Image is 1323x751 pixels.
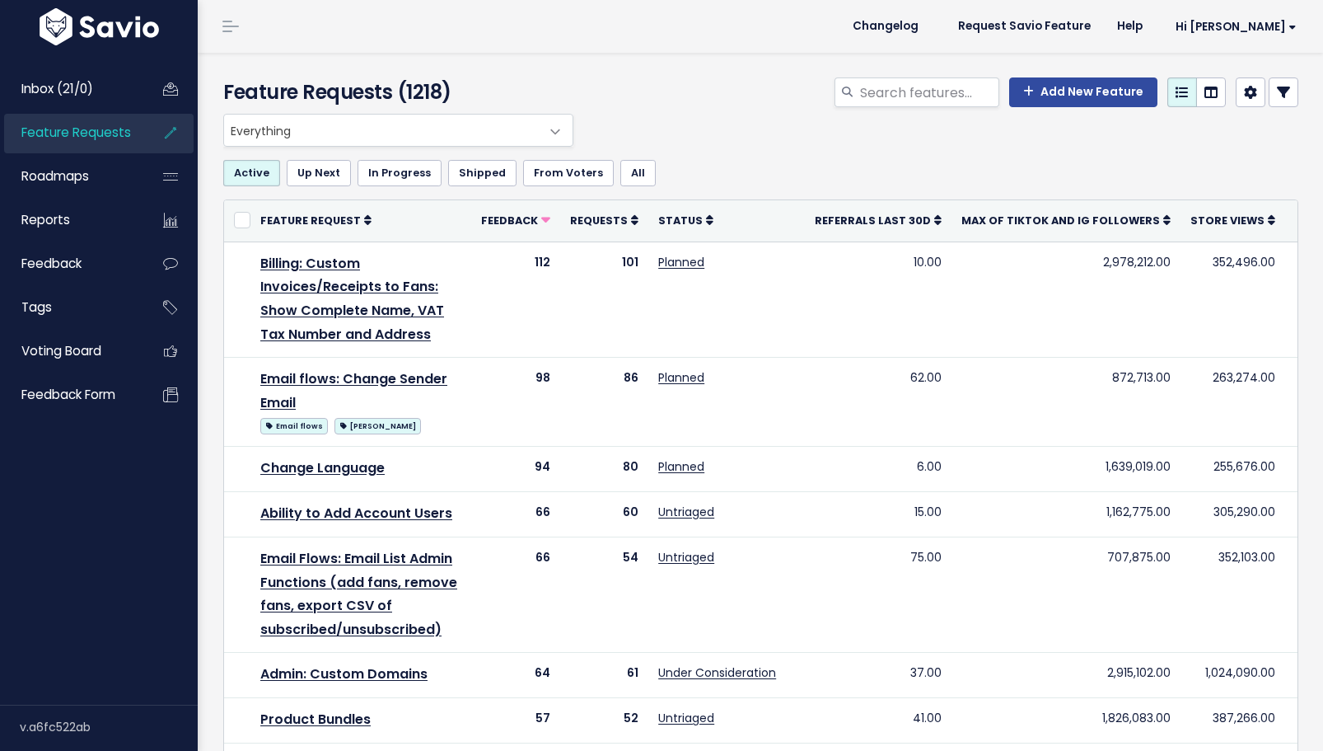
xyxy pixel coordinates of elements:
ul: Filter feature requests [223,160,1298,186]
a: Referrals Last 30d [815,212,942,228]
div: v.a6fc522ab [20,706,198,749]
td: 15.00 [805,491,951,537]
span: Status [658,214,703,228]
td: 872,713.00 [951,357,1180,446]
td: 263,274.00 [1180,357,1285,446]
span: Hi [PERSON_NAME] [1176,21,1297,33]
span: Feature Request [260,214,361,228]
a: Status [658,212,713,228]
a: Feedback [481,212,550,228]
td: 41.00 [805,698,951,744]
a: Active [223,160,280,186]
td: 352,103.00 [1180,537,1285,652]
a: Tags [4,289,137,326]
span: Changelog [853,21,919,32]
td: 6.00 [805,446,951,491]
a: Add New Feature [1009,77,1157,107]
a: Untriaged [658,504,714,520]
span: Voting Board [21,342,101,359]
td: 2,915,102.00 [951,653,1180,698]
span: Max of Tiktok and IG Followers [961,214,1160,228]
a: In Progress [358,160,442,186]
td: 387,266.00 [1180,698,1285,744]
a: Help [1104,14,1156,39]
td: 61 [560,653,648,698]
td: 62.00 [805,357,951,446]
img: logo-white.9d6f32f41409.svg [35,8,163,45]
a: Hi [PERSON_NAME] [1156,14,1310,40]
td: 1,024,090.00 [1180,653,1285,698]
a: Store Views [1190,212,1275,228]
td: 352,496.00 [1180,242,1285,357]
td: 98 [471,357,560,446]
a: Feedback [4,245,137,283]
a: Email flows: Change Sender Email [260,369,447,412]
span: Feedback form [21,386,115,403]
a: Under Consideration [658,664,776,681]
td: 2,978,212.00 [951,242,1180,357]
td: 66 [471,537,560,652]
a: Planned [658,458,704,475]
span: Feedback [481,214,538,228]
td: 54 [560,537,648,652]
input: Search features... [858,77,999,107]
a: Planned [658,254,704,270]
span: Store Views [1190,214,1265,228]
a: All [620,160,656,186]
a: Reports [4,201,137,239]
a: Planned [658,369,704,386]
span: Email flows [260,418,328,434]
td: 37.00 [805,653,951,698]
a: From Voters [523,160,614,186]
td: 52 [560,698,648,744]
td: 80 [560,446,648,491]
a: Product Bundles [260,710,371,729]
td: 112 [471,242,560,357]
td: 57 [471,698,560,744]
span: Feedback [21,255,82,272]
span: Everything [223,114,573,147]
a: Feedback form [4,376,137,414]
td: 60 [560,491,648,537]
a: Up Next [287,160,351,186]
td: 10.00 [805,242,951,357]
a: [PERSON_NAME] [334,415,421,435]
td: 255,676.00 [1180,446,1285,491]
td: 101 [560,242,648,357]
td: 64 [471,653,560,698]
td: 75.00 [805,537,951,652]
a: Max of Tiktok and IG Followers [961,212,1171,228]
a: Untriaged [658,549,714,566]
td: 305,290.00 [1180,491,1285,537]
a: Change Language [260,458,385,477]
td: 86 [560,357,648,446]
a: Roadmaps [4,157,137,195]
span: Reports [21,211,70,228]
a: Requests [570,212,638,228]
td: 94 [471,446,560,491]
td: 1,162,775.00 [951,491,1180,537]
span: Tags [21,298,52,316]
a: Feature Request [260,212,372,228]
td: 1,826,083.00 [951,698,1180,744]
a: Admin: Custom Domains [260,664,428,683]
span: Everything [224,115,540,146]
td: 707,875.00 [951,537,1180,652]
a: Untriaged [658,710,714,726]
a: Ability to Add Account Users [260,504,452,523]
a: Voting Board [4,332,137,370]
span: Requests [570,214,628,228]
h4: Feature Requests (1218) [223,77,565,107]
span: Feature Requests [21,124,131,141]
span: [PERSON_NAME] [334,418,421,434]
a: Shipped [448,160,517,186]
a: Inbox (21/0) [4,70,137,108]
span: Roadmaps [21,167,89,185]
td: 1,639,019.00 [951,446,1180,491]
a: Billing: Custom Invoices/Receipts to Fans: Show Complete Name, VAT Tax Number and Address [260,254,444,344]
span: Inbox (21/0) [21,80,93,97]
a: Email flows [260,415,328,435]
a: Email Flows: Email List Admin Functions (add fans, remove fans, export CSV of subscribed/unsubscr... [260,549,457,639]
td: 66 [471,491,560,537]
a: Feature Requests [4,114,137,152]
